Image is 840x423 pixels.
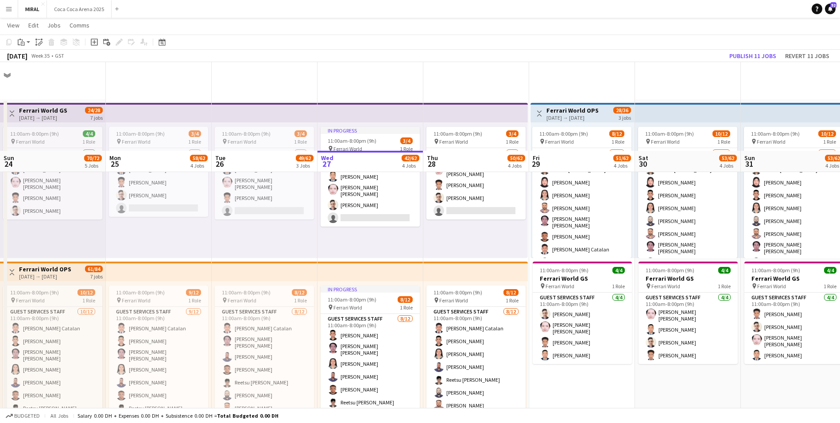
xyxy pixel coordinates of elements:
[3,148,102,219] app-card-role: Guest Services Staff4/411:00am-8:00pm (9h)[PERSON_NAME][PERSON_NAME] [PERSON_NAME][PERSON_NAME][P...
[109,127,208,217] app-job-card: 11:00am-8:00pm (9h)3/4 Ferrari World1 RoleGuest Services Staff3/411:00am-8:00pm (9h)[PERSON_NAME]...
[398,296,413,303] span: 8/12
[533,293,632,364] app-card-role: Guest Services Staff4/411:00am-8:00pm (9h)[PERSON_NAME][PERSON_NAME] [PERSON_NAME][PERSON_NAME][P...
[77,289,95,296] span: 10/12
[90,114,103,121] div: 7 jobs
[726,50,780,62] button: Publish 11 jobs
[294,130,307,137] span: 3/4
[186,289,201,296] span: 9/12
[109,286,208,417] app-job-card: 11:00am-8:00pm (9h)9/12 Ferrari World1 RoleGuest Services Staff9/1211:00am-8:00pm (9h)[PERSON_NAM...
[533,154,540,162] span: Fri
[19,273,71,280] div: [DATE] → [DATE]
[757,283,786,290] span: Ferrari World
[503,289,519,296] span: 8/12
[116,289,165,296] span: 11:00am-8:00pm (9h)
[85,107,103,114] span: 24/28
[214,159,225,169] span: 26
[824,283,836,290] span: 1 Role
[28,21,39,29] span: Edit
[19,265,71,273] h3: Ferrari World OPS
[215,286,314,417] app-job-card: 11:00am-8:00pm (9h)8/12 Ferrari World1 RoleGuest Services Staff8/1211:00am-8:00pm (9h)[PERSON_NAM...
[638,127,737,258] app-job-card: 11:00am-8:00pm (9h)10/12 Ferrari World1 RoleGuest Services Staff10/1211:00am-8:00pm (9h)Reetsu [P...
[217,412,279,419] span: Total Budgeted 0.00 DH
[228,297,256,304] span: Ferrari World
[402,155,419,161] span: 42/62
[743,159,755,169] span: 31
[222,289,271,296] span: 11:00am-8:00pm (9h)
[16,138,45,145] span: Ferrari World
[830,2,836,8] span: 52
[507,155,525,161] span: 50/62
[508,162,525,169] div: 4 Jobs
[25,20,42,31] a: Edit
[4,20,23,31] a: View
[321,127,420,134] div: In progress
[400,137,413,144] span: 3/4
[609,130,624,137] span: 8/12
[55,52,64,59] div: GST
[612,267,625,274] span: 4/4
[439,138,468,145] span: Ferrari World
[400,145,413,152] span: 1 Role
[294,297,307,304] span: 1 Role
[10,289,59,296] span: 11:00am-8:00pm (9h)
[190,162,207,169] div: 4 Jobs
[639,154,648,162] span: Sat
[546,114,599,121] div: [DATE] → [DATE]
[116,130,165,137] span: 11:00am-8:00pm (9h)
[720,162,736,169] div: 4 Jobs
[637,159,648,169] span: 30
[539,130,588,137] span: 11:00am-8:00pm (9h)
[85,162,101,169] div: 5 Jobs
[77,412,279,419] div: Salary 0.00 DH + Expenses 0.00 DH + Subsistence 0.00 DH =
[639,262,738,364] app-job-card: 11:00am-8:00pm (9h)4/4Ferrari World GS Ferrari World1 RoleGuest Services Staff4/411:00am-8:00pm (...
[328,296,376,303] span: 11:00am-8:00pm (9h)
[4,154,14,162] span: Sun
[122,297,151,304] span: Ferrari World
[19,114,67,121] div: [DATE] → [DATE]
[321,286,420,293] div: In progress
[292,289,307,296] span: 8/12
[651,138,680,145] span: Ferrari World
[506,297,519,304] span: 1 Role
[10,130,59,137] span: 11:00am-8:00pm (9h)
[402,162,419,169] div: 4 Jobs
[47,0,112,18] button: Coca Coca Arena 2025
[49,412,70,419] span: All jobs
[427,154,438,162] span: Thu
[824,267,836,274] span: 4/4
[612,283,625,290] span: 1 Role
[320,159,333,169] span: 27
[14,413,40,419] span: Budgeted
[321,286,420,417] div: In progress11:00am-8:00pm (9h)8/12 Ferrari World1 RoleGuest Services Staff8/1211:00am-8:00pm (9h)...
[321,127,420,227] app-job-card: In progress11:00am-8:00pm (9h)3/4 Ferrari World1 RoleGuest Services Staff3/411:00am-8:00pm (9h)[P...
[294,138,307,145] span: 1 Role
[7,51,27,60] div: [DATE]
[109,148,208,217] app-card-role: Guest Services Staff3/411:00am-8:00pm (9h)[PERSON_NAME][PERSON_NAME][PERSON_NAME]
[619,114,631,121] div: 3 jobs
[19,106,67,114] h3: Ferrari World GS
[321,155,420,227] app-card-role: Guest Services Staff3/411:00am-8:00pm (9h)[PERSON_NAME][PERSON_NAME] [PERSON_NAME][PERSON_NAME]
[426,127,526,219] div: 11:00am-8:00pm (9h)3/4 Ferrari World1 RoleGuest Services Staff3/411:00am-8:00pm (9h)[PERSON_NAME]...
[18,0,47,18] button: MIRAL
[426,286,526,417] app-job-card: 11:00am-8:00pm (9h)8/12 Ferrari World1 RoleGuest Services Staff8/1211:00am-8:00pm (9h)[PERSON_NAM...
[2,159,14,169] span: 24
[546,106,599,114] h3: Ferrari World OPS
[188,297,201,304] span: 1 Role
[717,138,730,145] span: 1 Role
[3,286,102,417] app-job-card: 11:00am-8:00pm (9h)10/12 Ferrari World1 RoleGuest Services Staff10/1211:00am-8:00pm (9h)[PERSON_N...
[546,283,574,290] span: Ferrari World
[321,154,333,162] span: Wed
[757,138,786,145] span: Ferrari World
[108,159,121,169] span: 25
[426,148,526,219] app-card-role: Guest Services Staff3/411:00am-8:00pm (9h)[PERSON_NAME] [PERSON_NAME][PERSON_NAME][PERSON_NAME]
[328,137,376,144] span: 11:00am-8:00pm (9h)
[782,50,833,62] button: Revert 11 jobs
[533,274,632,282] h3: Ferrari World GS
[82,138,95,145] span: 1 Role
[718,267,731,274] span: 4/4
